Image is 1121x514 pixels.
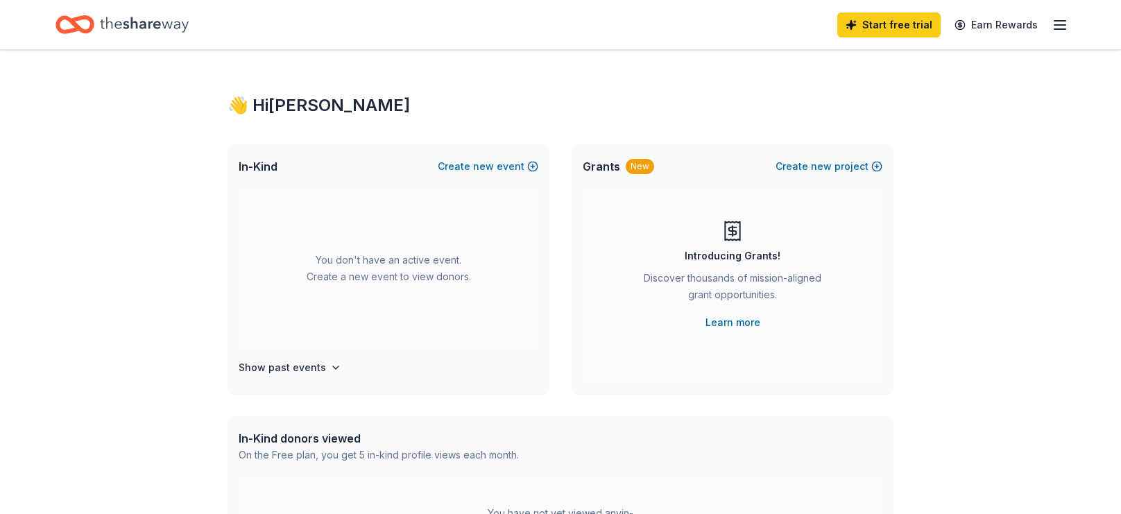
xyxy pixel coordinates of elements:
[946,12,1046,37] a: Earn Rewards
[239,359,341,376] button: Show past events
[239,158,277,175] span: In-Kind
[811,158,832,175] span: new
[239,447,519,463] div: On the Free plan, you get 5 in-kind profile views each month.
[438,158,538,175] button: Createnewevent
[55,8,189,41] a: Home
[705,314,760,331] a: Learn more
[685,248,780,264] div: Introducing Grants!
[837,12,941,37] a: Start free trial
[638,270,827,309] div: Discover thousands of mission-aligned grant opportunities.
[228,94,893,117] div: 👋 Hi [PERSON_NAME]
[239,430,519,447] div: In-Kind donors viewed
[473,158,494,175] span: new
[239,359,326,376] h4: Show past events
[239,189,538,348] div: You don't have an active event. Create a new event to view donors.
[626,159,654,174] div: New
[583,158,620,175] span: Grants
[776,158,882,175] button: Createnewproject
